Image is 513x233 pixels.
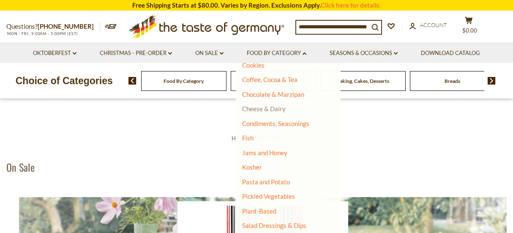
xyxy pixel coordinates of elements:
a: Christmas - PRE-ORDER [100,49,172,58]
a: On Sale [195,49,224,58]
a: Cookies [242,61,265,69]
a: Cheese & Dairy [242,105,286,112]
a: Download Catalog [421,49,480,58]
span: $0.00 [462,27,477,34]
a: [PHONE_NUMBER] [38,22,94,30]
img: previous arrow [128,77,136,85]
a: Condiments, Seasonings [242,120,309,127]
a: Food By Category [247,49,306,58]
a: Click here for details. [321,1,381,9]
a: Salad Dressings & Dips [242,222,306,229]
a: Home [232,135,250,142]
a: Baking, Cakes, Desserts [336,78,389,84]
a: Food By Category [164,78,204,84]
a: Kosher [242,163,262,171]
a: Coffee, Cocoa & Tea [242,76,297,83]
a: Account [409,21,447,30]
a: Plant-Based [242,207,276,215]
h1: On Sale [6,161,35,173]
p: Questions? [6,21,100,32]
span: MON - FRI, 9:00AM - 5:00PM (EST) [6,31,78,36]
a: Pasta and Potato [242,178,290,186]
a: Jams and Honey [242,149,287,156]
a: Chocolate & Marzipan [242,90,304,98]
img: next arrow [488,77,496,85]
a: Fish [242,134,254,142]
a: Pickled Vegetables [242,192,295,200]
a: Breads [445,78,460,84]
button: $0.00 [456,16,481,38]
a: Seasons & Occasions [330,49,398,58]
a: Oktoberfest [33,49,76,58]
span: Account [420,22,447,28]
